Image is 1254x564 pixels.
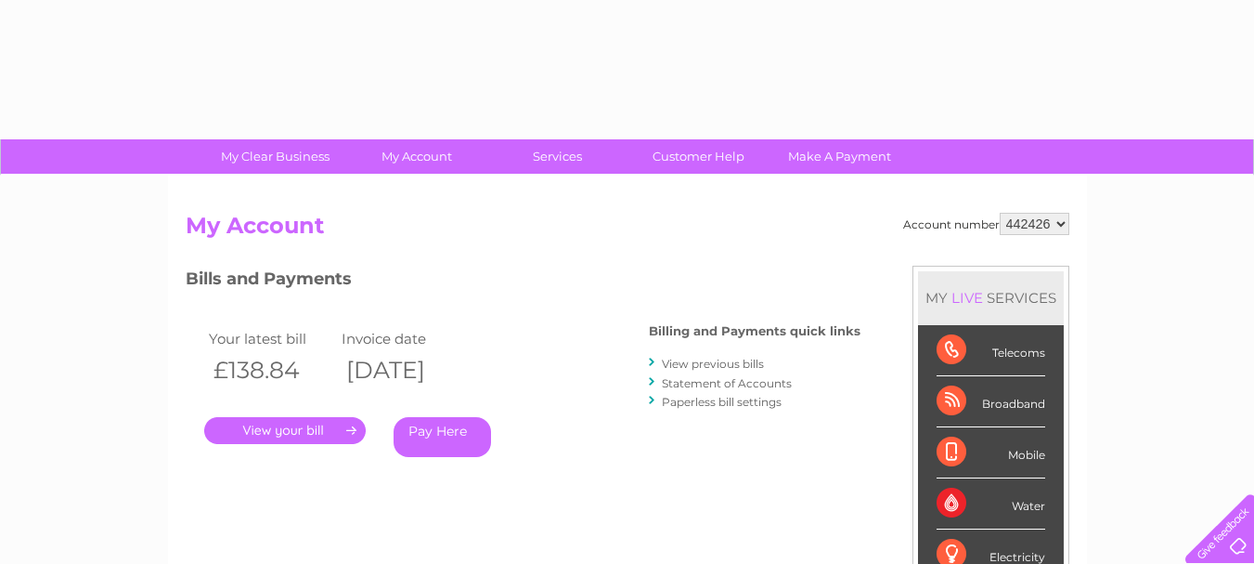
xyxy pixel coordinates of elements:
div: LIVE [948,289,987,307]
a: Customer Help [622,139,775,174]
a: . [204,417,366,444]
div: MY SERVICES [918,271,1064,324]
a: View previous bills [662,357,764,371]
div: Broadband [937,376,1045,427]
td: Your latest bill [204,326,338,351]
h4: Billing and Payments quick links [649,324,860,338]
div: Mobile [937,427,1045,479]
a: Make A Payment [763,139,916,174]
div: Account number [903,213,1069,235]
h3: Bills and Payments [186,266,860,298]
a: Statement of Accounts [662,376,792,390]
a: My Clear Business [199,139,352,174]
div: Telecoms [937,325,1045,376]
a: Paperless bill settings [662,395,782,409]
a: Pay Here [394,417,491,457]
th: [DATE] [337,351,471,389]
th: £138.84 [204,351,338,389]
a: Services [481,139,634,174]
a: My Account [340,139,493,174]
h2: My Account [186,213,1069,248]
td: Invoice date [337,326,471,351]
div: Water [937,479,1045,530]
